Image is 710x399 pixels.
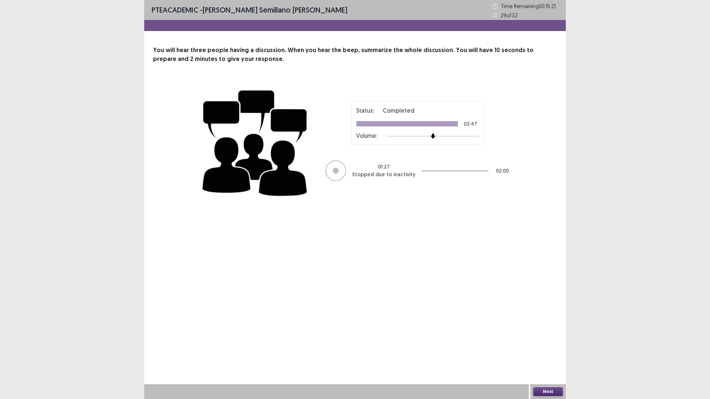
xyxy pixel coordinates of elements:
p: Status: [356,106,374,115]
p: Completed [383,106,415,115]
button: Next [533,387,563,396]
p: You will hear three people having a discussion. When you hear the beep, summarize the whole discu... [153,46,557,64]
p: 02:47 [464,121,477,126]
p: 02 : 00 [496,167,509,175]
p: Volume: [356,131,377,140]
p: - [PERSON_NAME] semillano [PERSON_NAME] [152,4,347,16]
p: 01 : 27 [378,163,390,171]
p: Time Remaining 00 : 15 : 21 [501,2,558,10]
p: 29 of 32 [501,11,518,19]
img: arrow-thumb [430,134,436,139]
img: group-discussion [200,81,311,202]
p: Stopped due to inactivity [352,171,415,178]
span: PTE academic [152,5,198,14]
